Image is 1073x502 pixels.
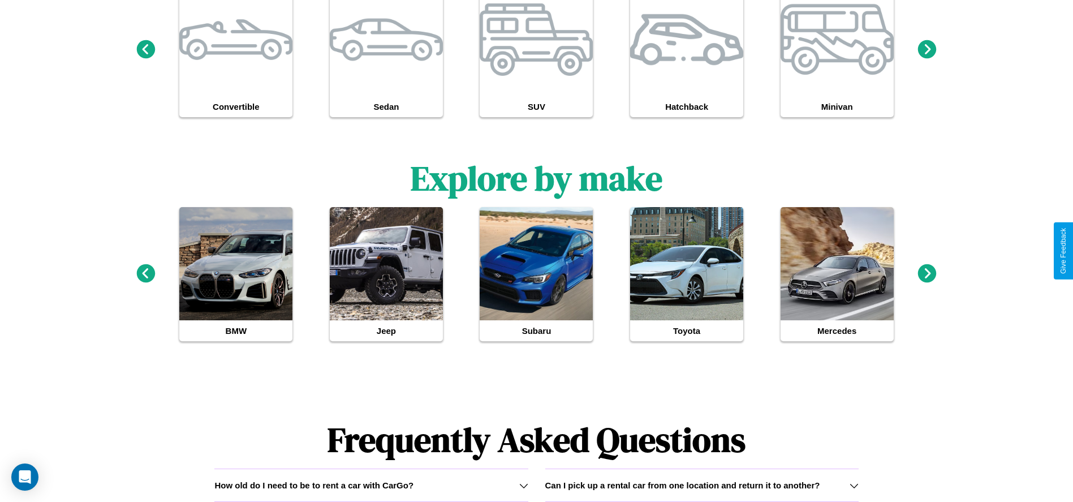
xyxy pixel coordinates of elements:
[545,480,820,490] h3: Can I pick up a rental car from one location and return it to another?
[480,320,593,341] h4: Subaru
[1059,228,1067,274] div: Give Feedback
[214,411,858,469] h1: Frequently Asked Questions
[214,480,413,490] h3: How old do I need to be to rent a car with CarGo?
[179,320,292,341] h4: BMW
[11,464,38,491] div: Open Intercom Messenger
[411,155,662,201] h1: Explore by make
[330,96,443,117] h4: Sedan
[330,320,443,341] h4: Jeep
[179,96,292,117] h4: Convertible
[480,96,593,117] h4: SUV
[630,96,743,117] h4: Hatchback
[781,320,894,341] h4: Mercedes
[630,320,743,341] h4: Toyota
[781,96,894,117] h4: Minivan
